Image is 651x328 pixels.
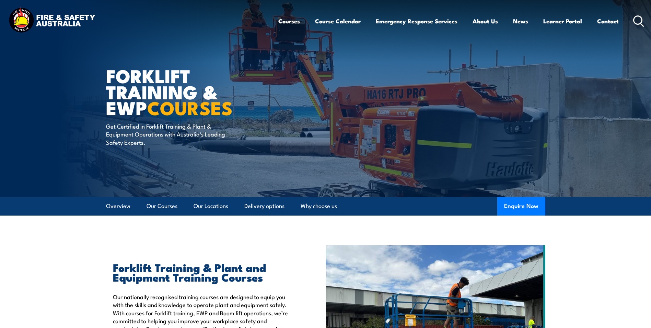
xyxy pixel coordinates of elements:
a: Why choose us [301,197,337,215]
a: Delivery options [244,197,284,215]
a: Overview [106,197,130,215]
a: Learner Portal [543,12,582,30]
a: About Us [473,12,498,30]
a: Contact [597,12,619,30]
a: Emergency Response Services [376,12,457,30]
button: Enquire Now [497,197,545,216]
h1: Forklift Training & EWP [106,67,276,116]
a: Our Courses [147,197,177,215]
a: Course Calendar [315,12,361,30]
h2: Forklift Training & Plant and Equipment Training Courses [113,262,294,282]
p: Get Certified in Forklift Training & Plant & Equipment Operations with Australia’s Leading Safety... [106,122,231,146]
a: Our Locations [194,197,228,215]
strong: COURSES [147,93,233,121]
a: News [513,12,528,30]
a: Courses [278,12,300,30]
